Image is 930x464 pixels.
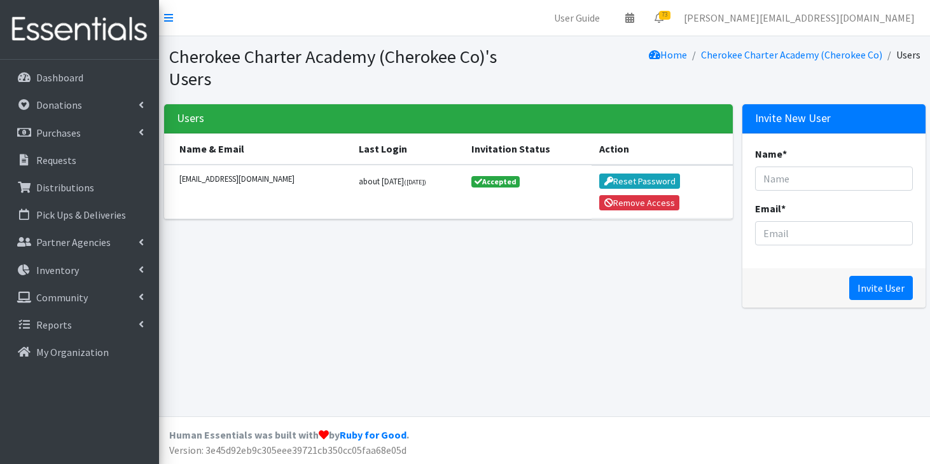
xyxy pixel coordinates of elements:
[5,202,154,228] a: Pick Ups & Deliveries
[5,8,154,51] img: HumanEssentials
[5,175,154,200] a: Distributions
[164,133,352,165] th: Name & Email
[169,46,540,90] h1: Cherokee Charter Academy (Cherokee Co)'s Users
[36,154,76,167] p: Requests
[5,92,154,118] a: Donations
[755,167,913,191] input: Name
[359,176,426,186] small: about [DATE]
[36,236,111,249] p: Partner Agencies
[169,428,409,441] strong: Human Essentials was built with by .
[5,229,154,255] a: Partner Agencies
[599,174,680,189] button: Reset Password
[36,346,109,358] p: My Organization
[5,257,154,283] a: Inventory
[36,126,81,139] p: Purchases
[177,112,204,125] h3: Users
[755,112,831,125] h3: Invite New User
[674,5,925,31] a: [PERSON_NAME][EMAIL_ADDRESS][DOMAIN_NAME]
[649,48,687,61] a: Home
[36,318,72,331] p: Reports
[782,147,787,160] abbr: required
[5,120,154,146] a: Purchases
[544,5,610,31] a: User Guide
[659,11,670,20] span: 73
[882,46,920,64] li: Users
[592,133,732,165] th: Action
[781,202,786,215] abbr: required
[36,99,82,111] p: Donations
[5,339,154,365] a: My Organization
[36,181,94,194] p: Distributions
[755,221,913,245] input: Email
[36,291,88,304] p: Community
[5,147,154,173] a: Requests
[471,176,520,188] span: Accepted
[644,5,674,31] a: 73
[169,444,406,456] span: Version: 3e45d92eb9c305eee39721cb350cc05faa68e05d
[36,71,83,84] p: Dashboard
[599,195,679,210] button: Remove Access
[755,201,786,216] label: Email
[701,48,882,61] a: Cherokee Charter Academy (Cherokee Co)
[5,312,154,338] a: Reports
[464,133,592,165] th: Invitation Status
[179,173,344,185] small: [EMAIL_ADDRESS][DOMAIN_NAME]
[5,65,154,90] a: Dashboard
[404,178,426,186] small: ([DATE])
[849,276,913,300] input: Invite User
[351,133,464,165] th: Last Login
[340,428,406,441] a: Ruby for Good
[5,285,154,310] a: Community
[36,264,79,276] p: Inventory
[755,146,787,161] label: Name
[36,208,126,221] p: Pick Ups & Deliveries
